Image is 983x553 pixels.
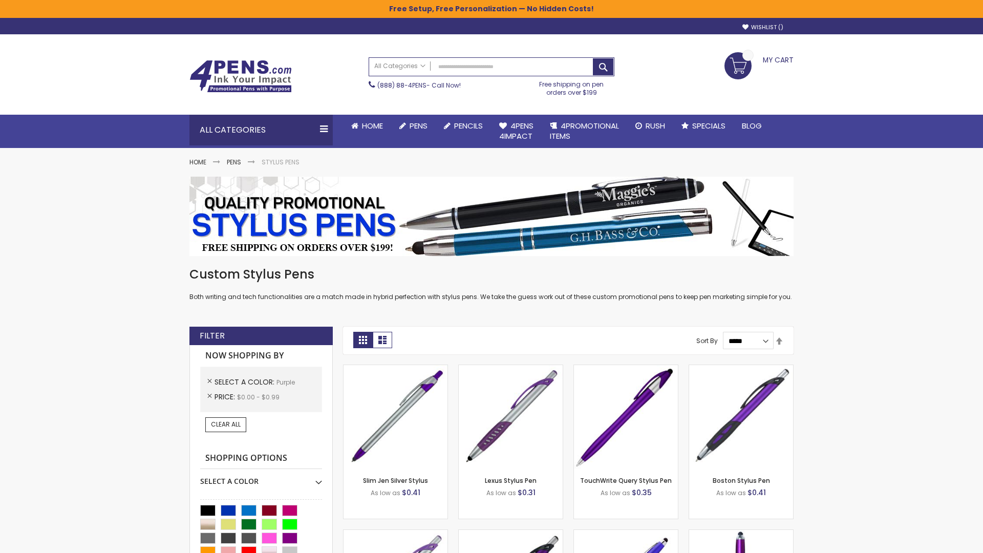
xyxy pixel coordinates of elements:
[696,336,718,345] label: Sort By
[529,76,615,97] div: Free shipping on pen orders over $199
[734,115,770,137] a: Blog
[459,365,563,373] a: Lexus Stylus Pen-Purple
[205,417,246,432] a: Clear All
[215,377,276,387] span: Select A Color
[344,365,447,469] img: Slim Jen Silver Stylus-Purple
[200,448,322,470] strong: Shopping Options
[436,115,491,137] a: Pencils
[747,487,766,498] span: $0.41
[491,115,542,148] a: 4Pens4impact
[391,115,436,137] a: Pens
[716,488,746,497] span: As low as
[713,476,770,485] a: Boston Stylus Pen
[499,120,533,141] span: 4Pens 4impact
[363,476,428,485] a: Slim Jen Silver Stylus
[742,120,762,131] span: Blog
[276,378,295,387] span: Purple
[410,120,428,131] span: Pens
[262,158,300,166] strong: Stylus Pens
[362,120,383,131] span: Home
[574,529,678,538] a: Sierra Stylus Twist Pen-Purple
[689,365,793,373] a: Boston Stylus Pen-Purple
[485,476,537,485] a: Lexus Stylus Pen
[673,115,734,137] a: Specials
[344,365,447,373] a: Slim Jen Silver Stylus-Purple
[574,365,678,469] img: TouchWrite Query Stylus Pen-Purple
[689,365,793,469] img: Boston Stylus Pen-Purple
[550,120,619,141] span: 4PROMOTIONAL ITEMS
[374,62,425,70] span: All Categories
[343,115,391,137] a: Home
[627,115,673,137] a: Rush
[646,120,665,131] span: Rush
[459,365,563,469] img: Lexus Stylus Pen-Purple
[189,266,794,302] div: Both writing and tech functionalities are a match made in hybrid perfection with stylus pens. We ...
[601,488,630,497] span: As low as
[237,393,280,401] span: $0.00 - $0.99
[742,24,783,31] a: Wishlist
[454,120,483,131] span: Pencils
[189,115,333,145] div: All Categories
[402,487,420,498] span: $0.41
[200,330,225,342] strong: Filter
[542,115,627,148] a: 4PROMOTIONALITEMS
[518,487,536,498] span: $0.31
[211,420,241,429] span: Clear All
[377,81,461,90] span: - Call Now!
[227,158,241,166] a: Pens
[371,488,400,497] span: As low as
[189,158,206,166] a: Home
[189,266,794,283] h1: Custom Stylus Pens
[377,81,426,90] a: (888) 88-4PENS
[486,488,516,497] span: As low as
[189,60,292,93] img: 4Pens Custom Pens and Promotional Products
[574,365,678,373] a: TouchWrite Query Stylus Pen-Purple
[632,487,652,498] span: $0.35
[689,529,793,538] a: TouchWrite Command Stylus Pen-Purple
[353,332,373,348] strong: Grid
[369,58,431,75] a: All Categories
[189,177,794,256] img: Stylus Pens
[344,529,447,538] a: Boston Silver Stylus Pen-Purple
[200,345,322,367] strong: Now Shopping by
[459,529,563,538] a: Lexus Metallic Stylus Pen-Purple
[580,476,672,485] a: TouchWrite Query Stylus Pen
[215,392,237,402] span: Price
[200,469,322,486] div: Select A Color
[692,120,725,131] span: Specials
